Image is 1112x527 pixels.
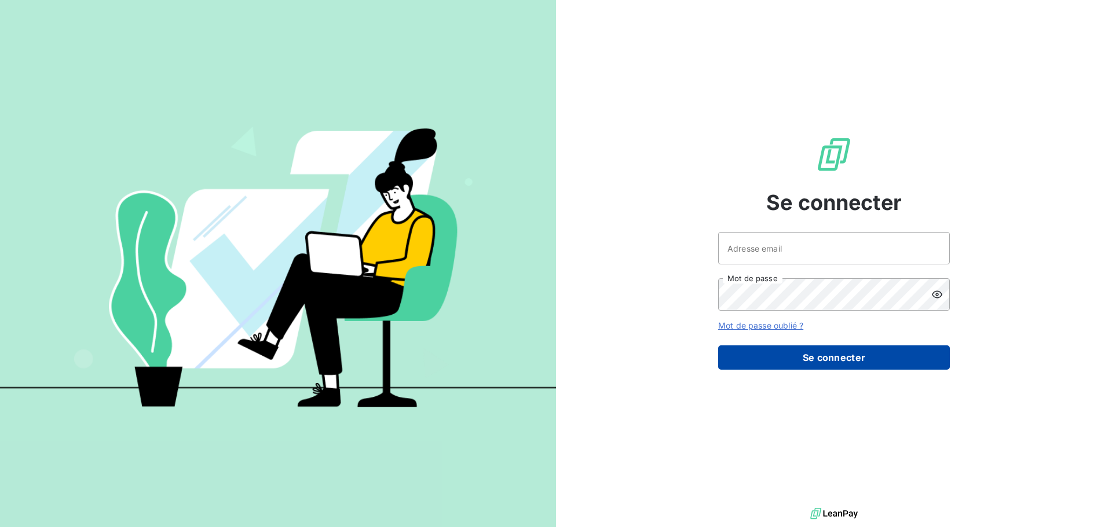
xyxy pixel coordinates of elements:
[766,187,902,218] span: Se connecter
[718,345,950,370] button: Se connecter
[810,505,858,522] img: logo
[718,232,950,264] input: placeholder
[815,136,853,173] img: Logo LeanPay
[718,320,803,330] a: Mot de passe oublié ?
